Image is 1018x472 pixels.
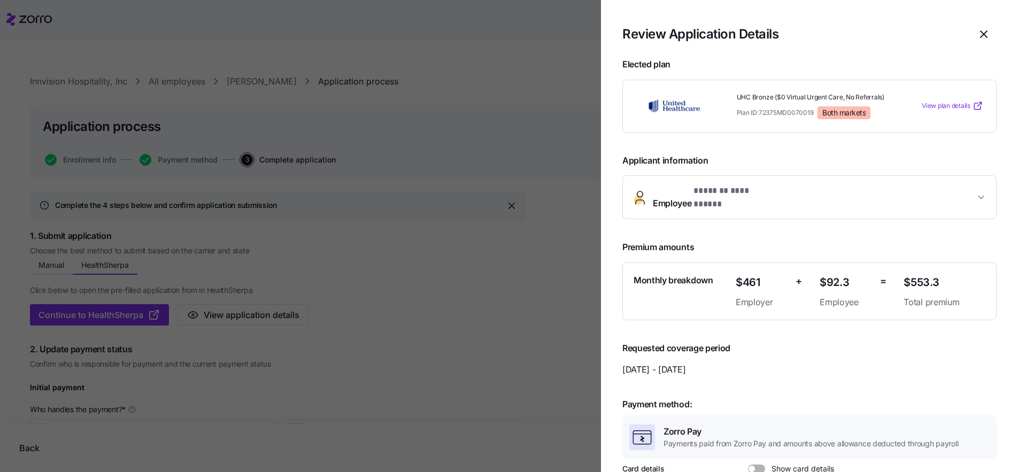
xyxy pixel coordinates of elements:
[664,425,958,438] span: Zorro Pay
[880,274,886,289] span: =
[636,94,713,118] img: UnitedHealthcare
[922,101,970,111] span: View plan details
[820,296,871,309] span: Employee
[922,100,983,111] a: View plan details
[820,274,871,291] span: $92.3
[653,184,778,210] span: Employee
[796,274,802,289] span: +
[634,274,713,287] span: Monthly breakdown
[904,274,985,291] span: $553.3
[904,296,985,309] span: Total premium
[622,145,997,167] span: Applicant information
[737,108,814,117] span: Plan ID: 72375MD0070019
[622,58,997,71] span: Elected plan
[622,342,997,355] span: Requested coverage period
[622,363,997,376] span: [DATE] - [DATE]
[822,108,866,118] span: Both markets
[737,93,894,102] span: UHC Bronze ($0 Virtual Urgent Care, No Referrals)
[736,274,787,291] span: $461
[736,296,787,309] span: Employer
[622,241,997,254] span: Premium amounts
[664,438,958,449] span: Payments paid from Zorro Pay and amounts above allowance deducted through payroll
[622,398,997,411] span: Payment method:
[622,26,962,42] h1: Review Application Details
